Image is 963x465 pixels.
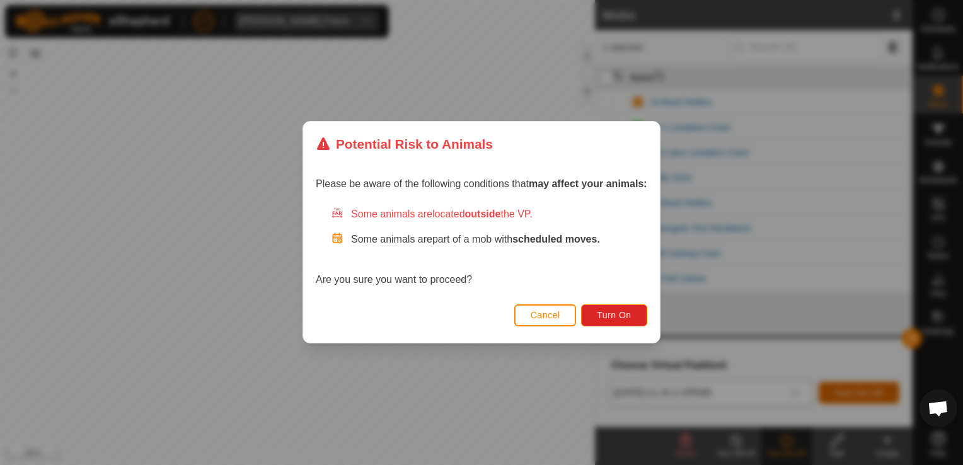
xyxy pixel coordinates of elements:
strong: outside [465,209,501,220]
div: Open chat [920,389,957,427]
span: Cancel [531,311,560,321]
span: part of a mob with [432,234,600,245]
strong: may affect your animals: [529,179,647,190]
strong: scheduled moves. [512,234,600,245]
p: Some animals are [351,233,647,248]
button: Turn On [582,304,647,326]
div: Potential Risk to Animals [316,134,493,154]
span: Turn On [597,311,631,321]
div: Are you sure you want to proceed? [316,207,647,288]
span: located the VP. [432,209,533,220]
span: Please be aware of the following conditions that [316,179,647,190]
div: Some animals are [331,207,647,222]
button: Cancel [514,304,577,326]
